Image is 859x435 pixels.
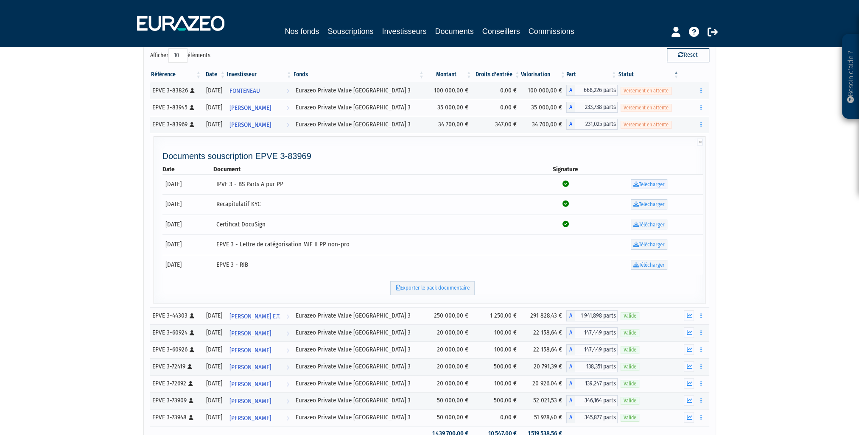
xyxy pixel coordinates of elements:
[152,86,199,95] div: EPVE 3-83826
[521,358,566,375] td: 20 791,39 €
[202,67,226,82] th: Date: activer pour trier la colonne par ordre croissant
[226,358,293,375] a: [PERSON_NAME]
[296,103,422,112] div: Eurazeo Private Value [GEOGRAPHIC_DATA] 3
[152,120,199,129] div: EPVE 3-83969
[229,100,271,116] span: [PERSON_NAME]
[229,376,271,392] span: [PERSON_NAME]
[473,358,521,375] td: 500,00 €
[473,99,521,116] td: 0,00 €
[229,393,271,409] span: [PERSON_NAME]
[566,361,575,372] span: A
[286,410,289,426] i: Voir l'investisseur
[286,100,289,116] i: Voir l'investisseur
[621,397,639,405] span: Valide
[566,102,618,113] div: A - Eurazeo Private Value Europe 3
[188,381,193,386] i: [Français] Personne physique
[205,362,223,371] div: [DATE]
[621,329,639,337] span: Valide
[631,240,667,250] a: Télécharger
[425,307,473,324] td: 250 000,00 €
[286,393,289,409] i: Voir l'investisseur
[631,220,667,230] a: Télécharger
[521,67,566,82] th: Valorisation: activer pour trier la colonne par ordre croissant
[162,194,214,215] td: [DATE]
[213,234,536,255] td: EPVE 3 - Lettre de catégorisation MIF II PP non-pro
[473,392,521,409] td: 500,00 €
[473,324,521,341] td: 100,00 €
[566,378,575,389] span: A
[226,82,293,99] a: FONTENEAU
[229,117,271,133] span: [PERSON_NAME]
[575,119,618,130] span: 231,025 parts
[226,341,293,358] a: [PERSON_NAME]
[536,165,595,174] th: Signature
[621,363,639,371] span: Valide
[286,83,289,99] i: Voir l'investisseur
[566,378,618,389] div: A - Eurazeo Private Value Europe 3
[521,307,566,324] td: 291 828,43 €
[226,324,293,341] a: [PERSON_NAME]
[566,395,575,406] span: A
[213,165,536,174] th: Document
[190,330,194,335] i: [Français] Personne physique
[482,25,520,37] a: Conseillers
[566,102,575,113] span: A
[229,83,260,99] span: FONTENEAU
[521,375,566,392] td: 20 926,04 €
[229,343,271,358] span: [PERSON_NAME]
[473,116,521,133] td: 347,00 €
[435,25,474,37] a: Documents
[162,174,214,195] td: [DATE]
[296,413,422,422] div: Eurazeo Private Value [GEOGRAPHIC_DATA] 3
[296,120,422,129] div: Eurazeo Private Value [GEOGRAPHIC_DATA] 3
[162,255,214,275] td: [DATE]
[425,324,473,341] td: 20 000,00 €
[566,395,618,406] div: A - Eurazeo Private Value Europe 3
[473,307,521,324] td: 1 250,00 €
[425,67,473,82] th: Montant: activer pour trier la colonne par ordre croissant
[621,414,639,422] span: Valide
[575,85,618,96] span: 668,226 parts
[566,361,618,372] div: A - Eurazeo Private Value Europe 3
[205,103,223,112] div: [DATE]
[566,85,575,96] span: A
[631,260,667,270] a: Télécharger
[473,67,521,82] th: Droits d'entrée: activer pour trier la colonne par ordre croissant
[226,307,293,324] a: [PERSON_NAME] E.T.
[226,67,293,82] th: Investisseur: activer pour trier la colonne par ordre croissant
[425,358,473,375] td: 20 000,00 €
[296,362,422,371] div: Eurazeo Private Value [GEOGRAPHIC_DATA] 3
[189,415,193,420] i: [Français] Personne physique
[213,174,536,195] td: IPVE 3 - BS Parts A pur PP
[621,346,639,354] span: Valide
[473,409,521,426] td: 0,00 €
[296,328,422,337] div: Eurazeo Private Value [GEOGRAPHIC_DATA] 3
[575,327,618,338] span: 147,449 parts
[621,87,672,95] span: Versement en attente
[473,375,521,392] td: 100,00 €
[425,99,473,116] td: 35 000,00 €
[473,82,521,99] td: 0,00 €
[425,392,473,409] td: 50 000,00 €
[226,99,293,116] a: [PERSON_NAME]
[150,48,210,63] label: Afficher éléments
[425,341,473,358] td: 20 000,00 €
[190,347,194,352] i: [Français] Personne physique
[190,122,194,127] i: [Français] Personne physique
[205,379,223,388] div: [DATE]
[137,16,224,31] img: 1732889491-logotype_eurazeo_blanc_rvb.png
[205,86,223,95] div: [DATE]
[566,119,575,130] span: A
[566,85,618,96] div: A - Eurazeo Private Value Europe 3
[205,396,223,405] div: [DATE]
[152,311,199,320] div: EPVE 3-44303
[190,313,194,318] i: [Français] Personne physique
[213,194,536,215] td: Recapitulatif KYC
[286,326,289,341] i: Voir l'investisseur
[566,310,575,321] span: A
[621,380,639,388] span: Valide
[205,120,223,129] div: [DATE]
[229,410,271,426] span: [PERSON_NAME]
[190,105,194,110] i: [Français] Personne physique
[286,309,289,324] i: Voir l'investisseur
